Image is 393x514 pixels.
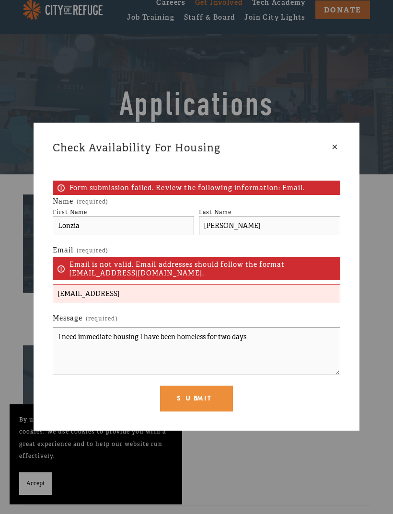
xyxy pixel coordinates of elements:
div: First Name [53,208,87,216]
span: (required) [86,312,117,325]
p: Email is not valid. Email addresses should follow the format [EMAIL_ADDRESS][DOMAIN_NAME]. [53,257,340,280]
p: Form submission failed. Review the following information: Email. [53,181,340,195]
span: Email [53,246,73,254]
span: Message [53,314,82,322]
div: Check Availability For Housing [53,142,330,154]
span: (required) [77,199,108,205]
textarea: I need immediate housing I have been homeless for two days [53,327,340,375]
span: (required) [77,244,108,257]
div: Last Name [199,208,231,216]
button: SubmitSubmit [160,386,232,411]
span: Name [53,197,73,206]
div: Close [330,142,340,152]
span: Submit [177,394,216,402]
